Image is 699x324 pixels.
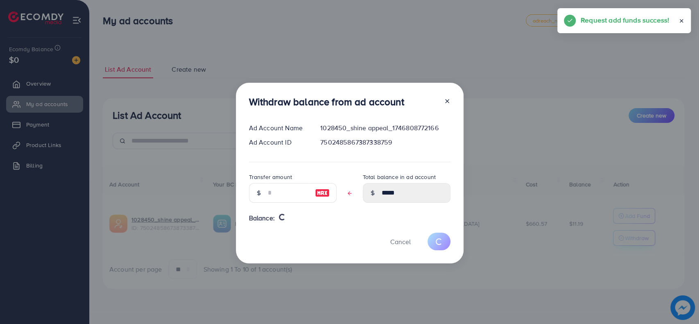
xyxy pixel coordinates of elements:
[242,138,314,147] div: Ad Account ID
[380,233,421,250] button: Cancel
[249,213,275,223] span: Balance:
[390,237,411,246] span: Cancel
[314,123,457,133] div: 1028450_shine appeal_1746808772166
[314,138,457,147] div: 7502485867387338759
[581,15,669,25] h5: Request add funds success!
[242,123,314,133] div: Ad Account Name
[249,96,404,108] h3: Withdraw balance from ad account
[249,173,292,181] label: Transfer amount
[363,173,436,181] label: Total balance in ad account
[315,188,330,198] img: image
